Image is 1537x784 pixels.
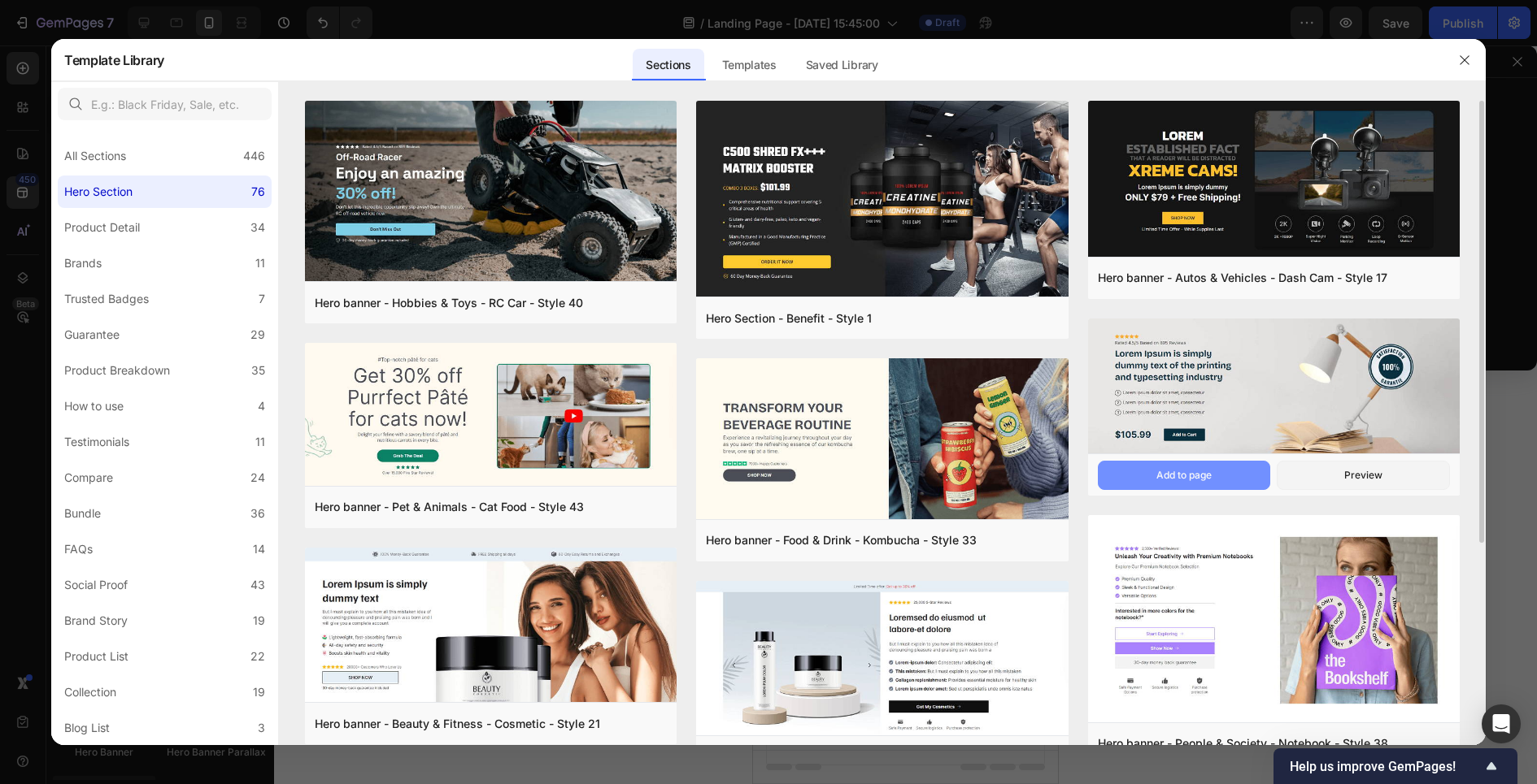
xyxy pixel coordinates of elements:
[1482,704,1521,743] div: Open Intercom Messenger
[259,289,265,309] div: 7
[64,682,116,702] div: Collection
[696,581,1068,739] img: hr20.png
[64,575,128,595] div: Social Proof
[64,325,120,344] div: Guarantee
[253,682,265,702] div: 19
[250,468,265,487] div: 24
[64,361,170,380] div: Product Breakdown
[58,88,272,120] input: E.g.: Black Friday, Sale, etc.
[258,396,265,416] div: 4
[633,49,703,81] div: Sections
[64,146,126,166] div: All Sections
[64,718,110,738] div: Blog List
[103,657,202,674] div: Add blank section
[103,547,202,564] div: Choose templates
[64,539,93,559] div: FAQs
[253,539,265,559] div: 14
[1088,515,1460,726] img: hr38.png
[1344,468,1382,483] div: Preview
[305,101,677,284] img: hr40.png
[64,39,164,81] h2: Template Library
[305,548,677,705] img: hr21.png
[1290,756,1501,776] button: Show survey - Help us improve GemPages!
[1098,461,1271,490] button: Add to page
[164,41,307,62] p: +1230 CLIENTES FELICES
[64,504,101,523] div: Bundle
[64,647,128,666] div: Product List
[64,253,102,273] div: Brands
[315,714,600,734] div: Hero banner - Beauty & Fitness - Cosmetic - Style 21
[14,511,91,528] span: Add section
[64,182,133,201] div: Hero Section
[709,49,790,81] div: Templates
[706,531,977,550] div: Hero banner - Food & Drink - Kombucha - Style 33
[696,358,1068,522] img: hr33.png
[315,497,584,517] div: Hero banner - Pet & Animals - Cat Food - Style 43
[64,289,149,309] div: Trusted Badges
[163,40,308,63] div: Rich Text Editor. Editing area: main
[251,182,265,201] div: 76
[253,611,265,630] div: 19
[315,293,583,313] div: Hero banner - Hobbies & Toys - RC Car - Style 40
[110,602,195,619] div: Generate layout
[243,146,265,166] div: 446
[1098,734,1388,753] div: Hero banner - People & Society - Notebook - Style 38
[1156,468,1212,483] div: Add to page
[255,253,265,273] div: 11
[258,718,265,738] div: 3
[255,432,265,452] div: 11
[64,432,129,452] div: Testimonials
[1088,318,1460,457] img: hr47.png
[250,575,265,595] div: 43
[250,218,265,237] div: 34
[64,396,124,416] div: How to use
[108,622,195,637] span: from URL or image
[1290,759,1482,774] span: Help us improve GemPages!
[64,468,113,487] div: Compare
[251,361,265,380] div: 35
[305,343,677,488] img: hr43.png
[64,218,140,237] div: Product Detail
[64,611,128,630] div: Brand Story
[1277,461,1450,490] button: Preview
[1098,268,1387,288] div: Hero banner - Autos & Vehicles - Dash Cam - Style 17
[250,325,265,344] div: 29
[96,567,207,582] span: inspired by CRO experts
[250,504,265,523] div: 36
[250,647,265,666] div: 22
[793,49,891,81] div: Saved Library
[81,8,191,24] span: iPhone 13 Mini ( 375 px)
[1088,101,1460,260] img: hr17.png
[696,101,1068,300] img: hr1.png
[91,678,212,692] span: then drag & drop elements
[706,309,872,328] div: Hero Section - Benefit - Style 1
